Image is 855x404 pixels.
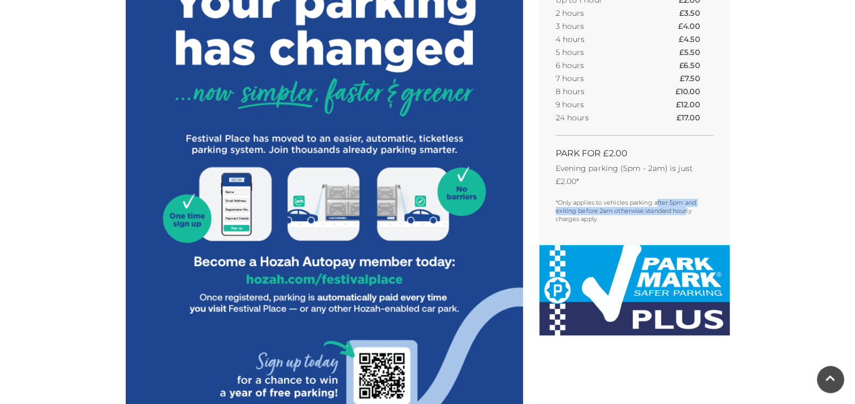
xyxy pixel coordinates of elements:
th: 2 hours [556,7,643,20]
th: £10.00 [675,85,713,98]
th: 5 hours [556,46,643,59]
th: £4.00 [678,20,713,33]
p: *Only applies to vehicles parking after 5pm and exiting before 2am otherwise standard hourly char... [556,199,713,223]
th: 8 hours [556,85,643,98]
th: 7 hours [556,72,643,85]
p: Evening parking (5pm - 2am) is just £2.00* [556,162,713,188]
th: £7.50 [680,72,713,85]
th: £4.50 [679,33,713,46]
th: 6 hours [556,59,643,72]
th: 4 hours [556,33,643,46]
th: 24 hours [556,111,643,124]
img: Park-Mark-Plus-LG.jpeg [539,245,730,335]
h2: PARK FOR £2.00 [556,148,713,158]
th: £12.00 [676,98,713,111]
th: 3 hours [556,20,643,33]
th: £5.50 [679,46,713,59]
th: £3.50 [679,7,713,20]
th: £6.50 [679,59,713,72]
th: 9 hours [556,98,643,111]
th: £17.00 [676,111,713,124]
